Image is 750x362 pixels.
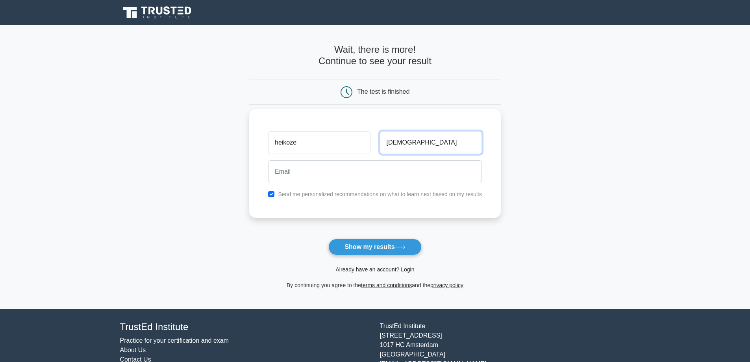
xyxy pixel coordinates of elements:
[268,160,482,183] input: Email
[380,131,482,154] input: Last name
[357,88,409,95] div: The test is finished
[335,266,414,273] a: Already have an account? Login
[120,337,229,344] a: Practice for your certification and exam
[328,239,421,255] button: Show my results
[361,282,412,288] a: terms and conditions
[430,282,463,288] a: privacy policy
[268,131,370,154] input: First name
[120,347,146,353] a: About Us
[120,321,370,333] h4: TrustEd Institute
[244,280,506,290] div: By continuing you agree to the and the
[249,44,501,67] h4: Wait, there is more! Continue to see your result
[278,191,482,197] label: Send me personalized recommendations on what to learn next based on my results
